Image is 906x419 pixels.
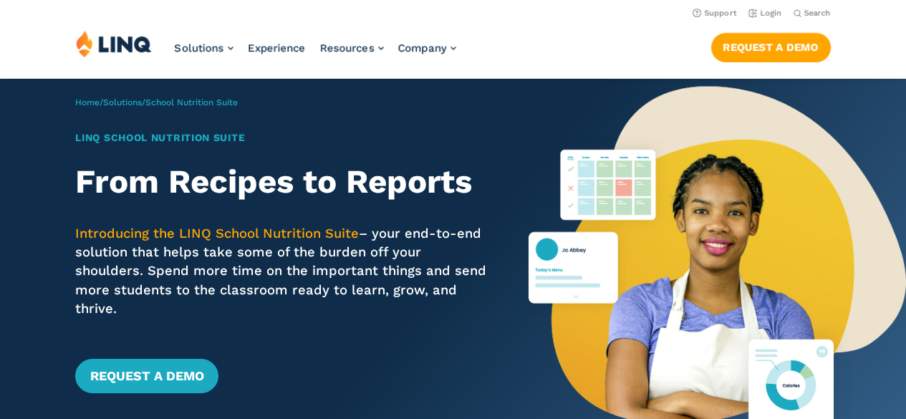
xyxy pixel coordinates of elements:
[794,8,831,19] button: Open Search Bar
[398,42,447,54] span: Company
[75,359,218,393] a: Request a Demo
[76,30,152,57] img: LINQ | K‑12 Software
[145,97,238,107] span: School Nutrition Suite
[75,163,491,201] h2: From Recipes to Reports
[175,42,233,54] a: Solutions
[175,30,456,77] nav: Primary Navigation
[248,42,306,54] a: Experience
[711,33,831,62] a: Request a Demo
[75,97,100,107] a: Home
[75,224,491,319] p: – your end-to-end solution that helps take some of the burden off your shoulders. Spend more time...
[804,9,831,18] span: Search
[320,42,375,54] span: Resources
[398,42,456,54] a: Company
[75,97,238,107] span: / /
[103,97,142,107] a: Solutions
[75,130,491,145] h1: LINQ School Nutrition Suite
[748,9,782,18] a: Login
[320,42,384,54] a: Resources
[693,9,737,18] a: Support
[711,30,831,62] nav: Button Navigation
[175,42,224,54] span: Solutions
[75,226,359,241] span: Introducing the LINQ School Nutrition Suite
